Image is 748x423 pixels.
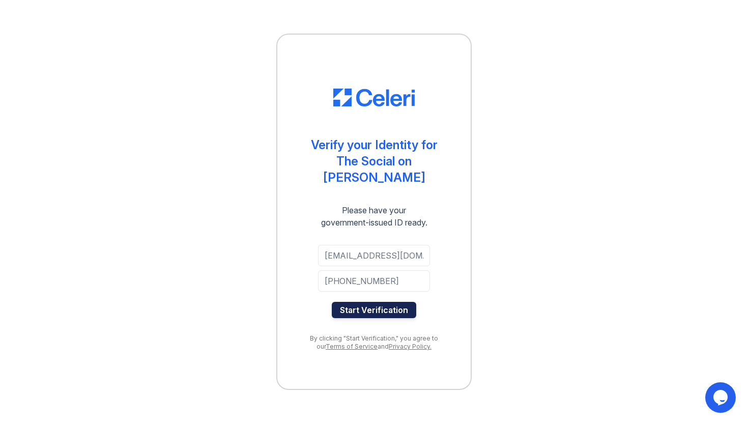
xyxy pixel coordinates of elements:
[298,334,450,351] div: By clicking "Start Verification," you agree to our and
[303,204,446,229] div: Please have your government-issued ID ready.
[318,245,430,266] input: Email
[333,89,415,107] img: CE_Logo_Blue-a8612792a0a2168367f1c8372b55b34899dd931a85d93a1a3d3e32e68fde9ad4.png
[318,270,430,292] input: Phone
[332,302,416,318] button: Start Verification
[389,343,431,350] a: Privacy Policy.
[326,343,378,350] a: Terms of Service
[298,137,450,186] div: Verify your Identity for The Social on [PERSON_NAME]
[705,382,738,413] iframe: chat widget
